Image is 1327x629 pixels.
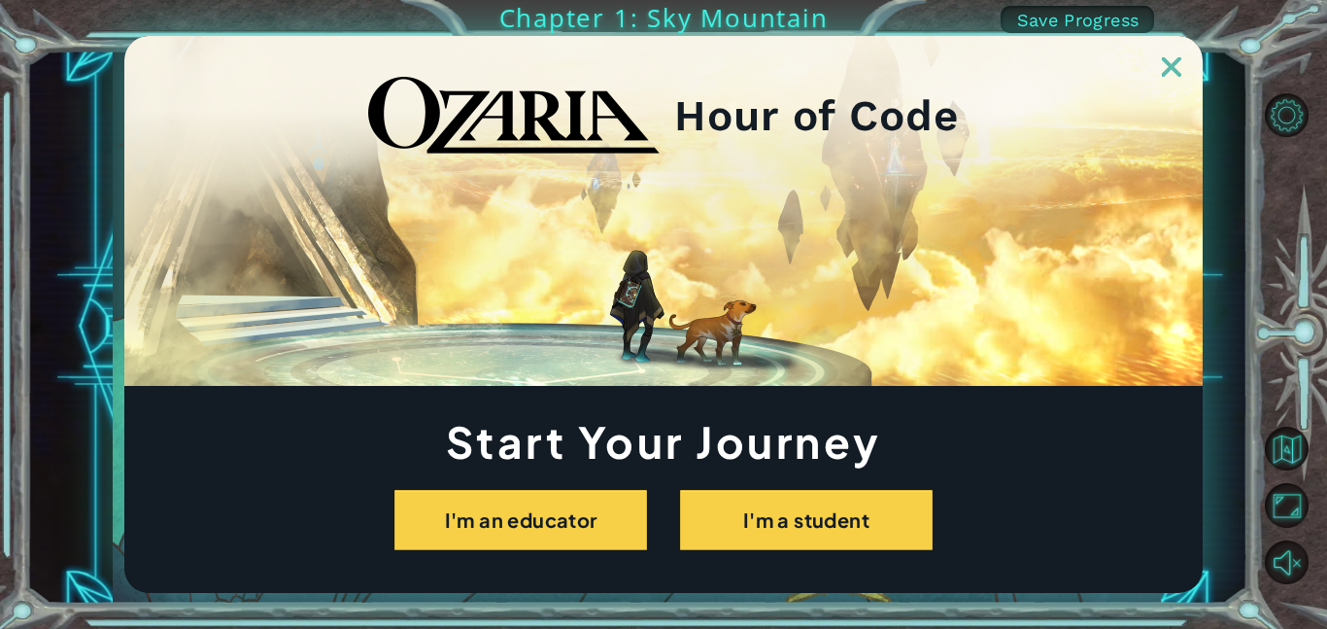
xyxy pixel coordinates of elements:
[124,422,1203,461] h1: Start Your Journey
[394,490,647,550] button: I'm an educator
[368,77,660,155] img: blackOzariaWordmark.png
[674,97,959,134] h2: Hour of Code
[1162,57,1181,77] img: ExitButton_Dusk.png
[680,490,933,550] button: I'm a student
